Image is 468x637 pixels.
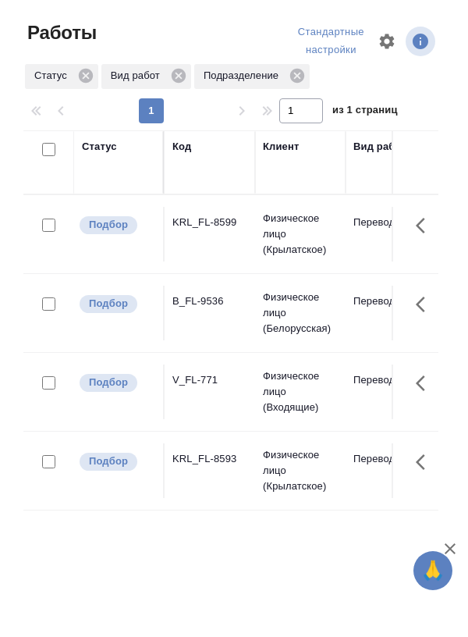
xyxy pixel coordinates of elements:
div: Статус [25,64,98,89]
button: Здесь прячутся важные кнопки [406,365,444,402]
p: Физическое лицо (Белорусская) [263,290,338,336]
span: 🙏 [420,554,446,587]
span: Настроить таблицу [368,23,406,60]
span: Работы [23,20,97,45]
button: Здесь прячутся важные кнопки [406,286,444,323]
p: Перевод [353,215,428,230]
button: Здесь прячутся важные кнопки [406,207,444,244]
div: Вид работ [101,64,191,89]
div: V_FL-771 [172,372,247,388]
div: B_FL-9536 [172,294,247,309]
p: Перевод [353,451,428,467]
p: Физическое лицо (Крылатское) [263,447,338,494]
p: Перевод [353,372,428,388]
div: Можно подбирать исполнителей [78,451,155,472]
p: Вид работ [111,68,165,84]
div: Можно подбирать исполнителей [78,372,155,393]
div: Можно подбирать исполнителей [78,215,155,236]
p: Подбор [89,296,128,311]
button: 🙏 [413,551,452,590]
p: Подбор [89,454,128,469]
p: Физическое лицо (Входящие) [263,368,338,415]
span: Посмотреть информацию [406,27,438,56]
div: KRL_FL-8599 [172,215,247,230]
div: Статус [82,139,117,155]
p: Перевод [353,294,428,309]
div: Можно подбирать исполнителей [78,294,155,315]
p: Статус [34,68,73,84]
button: Здесь прячутся важные кнопки [406,443,444,481]
div: split button [294,20,368,62]
div: Вид работ [353,139,406,155]
div: Код [172,139,191,155]
div: KRL_FL-8593 [172,451,247,467]
p: Физическое лицо (Крылатское) [263,211,338,258]
p: Подразделение [204,68,284,84]
div: Клиент [263,139,299,155]
span: из 1 страниц [332,101,398,123]
p: Подбор [89,375,128,390]
div: Подразделение [194,64,310,89]
p: Подбор [89,217,128,233]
